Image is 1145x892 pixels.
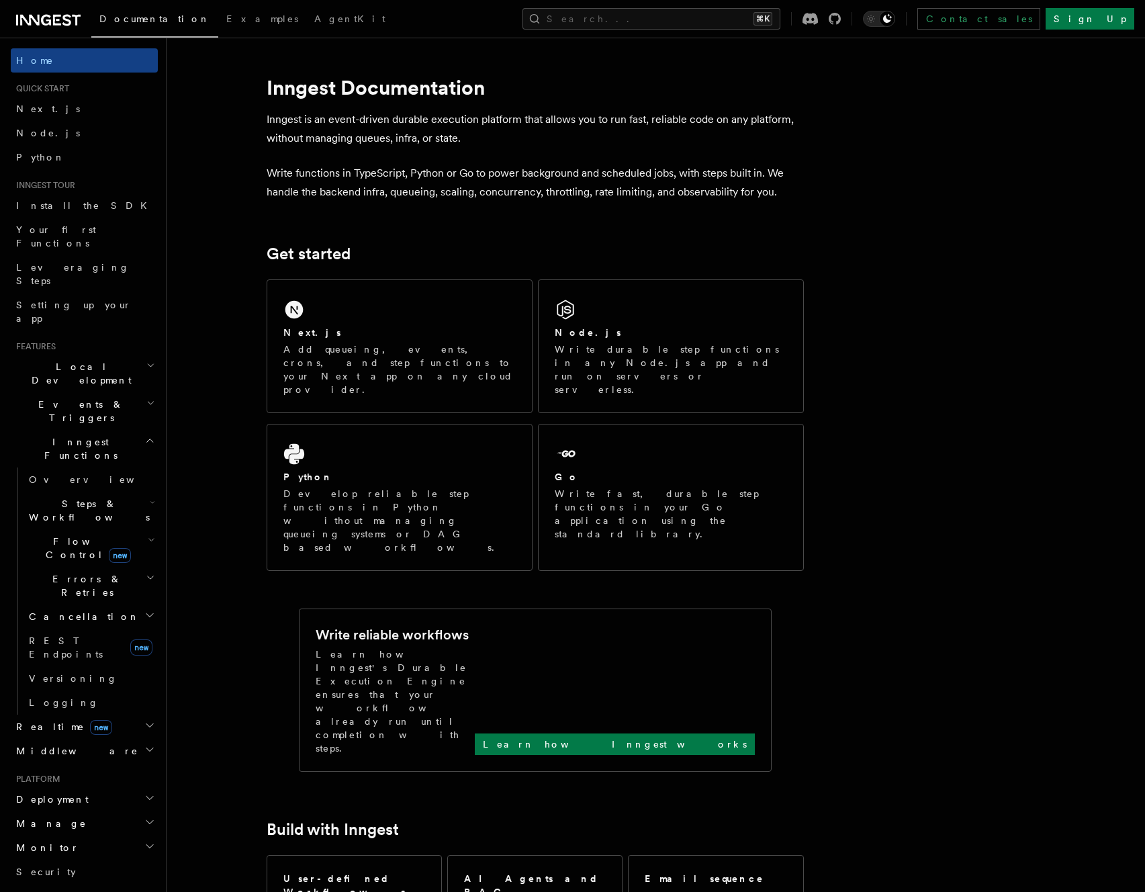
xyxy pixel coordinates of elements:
span: Steps & Workflows [24,497,150,524]
span: Logging [29,697,99,708]
span: Monitor [11,841,79,854]
a: Build with Inngest [267,820,399,839]
span: Flow Control [24,535,148,562]
span: Features [11,341,56,352]
button: Cancellation [24,605,158,629]
a: Get started [267,244,351,263]
a: Documentation [91,4,218,38]
span: Your first Functions [16,224,96,249]
span: Deployment [11,793,89,806]
span: Events & Triggers [11,398,146,425]
h1: Inngest Documentation [267,75,804,99]
a: Sign Up [1046,8,1134,30]
a: Overview [24,467,158,492]
h2: Next.js [283,326,341,339]
span: new [109,548,131,563]
span: Security [16,866,76,877]
p: Write fast, durable step functions in your Go application using the standard library. [555,487,787,541]
a: PythonDevelop reliable step functions in Python without managing queueing systems or DAG based wo... [267,424,533,571]
a: Learn how Inngest works [475,733,755,755]
a: Python [11,145,158,169]
button: Deployment [11,787,158,811]
h2: Node.js [555,326,621,339]
p: Write durable step functions in any Node.js app and run on servers or serverless. [555,343,787,396]
span: Documentation [99,13,210,24]
a: Examples [218,4,306,36]
span: AgentKit [314,13,385,24]
span: Platform [11,774,60,785]
h2: Go [555,470,579,484]
span: Inngest tour [11,180,75,191]
button: Errors & Retries [24,567,158,605]
a: Node.jsWrite durable step functions in any Node.js app and run on servers or serverless. [538,279,804,413]
span: Install the SDK [16,200,155,211]
button: Steps & Workflows [24,492,158,529]
a: Install the SDK [11,193,158,218]
button: Inngest Functions [11,430,158,467]
span: Home [16,54,54,67]
a: REST Endpointsnew [24,629,158,666]
span: Quick start [11,83,69,94]
a: Next.js [11,97,158,121]
p: Add queueing, events, crons, and step functions to your Next app on any cloud provider. [283,343,516,396]
span: REST Endpoints [29,635,103,660]
span: Overview [29,474,167,485]
div: Inngest Functions [11,467,158,715]
a: Logging [24,690,158,715]
a: Setting up your app [11,293,158,330]
span: Leveraging Steps [16,262,130,286]
p: Develop reliable step functions in Python without managing queueing systems or DAG based workflows. [283,487,516,554]
span: Middleware [11,744,138,758]
button: Monitor [11,836,158,860]
span: Python [16,152,65,163]
a: AgentKit [306,4,394,36]
span: Examples [226,13,298,24]
h2: Write reliable workflows [316,625,469,644]
span: Local Development [11,360,146,387]
a: Security [11,860,158,884]
p: Inngest is an event-driven durable execution platform that allows you to run fast, reliable code ... [267,110,804,148]
span: Setting up your app [16,300,132,324]
button: Realtimenew [11,715,158,739]
button: Toggle dark mode [863,11,895,27]
a: Home [11,48,158,73]
kbd: ⌘K [753,12,772,26]
span: Realtime [11,720,112,733]
button: Events & Triggers [11,392,158,430]
button: Search...⌘K [522,8,780,30]
a: GoWrite fast, durable step functions in your Go application using the standard library. [538,424,804,571]
button: Middleware [11,739,158,763]
p: Learn how Inngest works [483,738,747,751]
span: Errors & Retries [24,572,146,599]
span: new [130,639,152,656]
a: Next.jsAdd queueing, events, crons, and step functions to your Next app on any cloud provider. [267,279,533,413]
h2: Email sequence [645,872,764,885]
span: Inngest Functions [11,435,145,462]
a: Leveraging Steps [11,255,158,293]
span: Versioning [29,673,118,684]
h2: Python [283,470,333,484]
span: Next.js [16,103,80,114]
button: Local Development [11,355,158,392]
a: Your first Functions [11,218,158,255]
a: Contact sales [917,8,1040,30]
button: Manage [11,811,158,836]
button: Flow Controlnew [24,529,158,567]
span: Manage [11,817,87,830]
p: Write functions in TypeScript, Python or Go to power background and scheduled jobs, with steps bu... [267,164,804,202]
a: Versioning [24,666,158,690]
span: new [90,720,112,735]
span: Node.js [16,128,80,138]
p: Learn how Inngest's Durable Execution Engine ensures that your workflow already run until complet... [316,648,475,755]
a: Node.js [11,121,158,145]
span: Cancellation [24,610,140,623]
